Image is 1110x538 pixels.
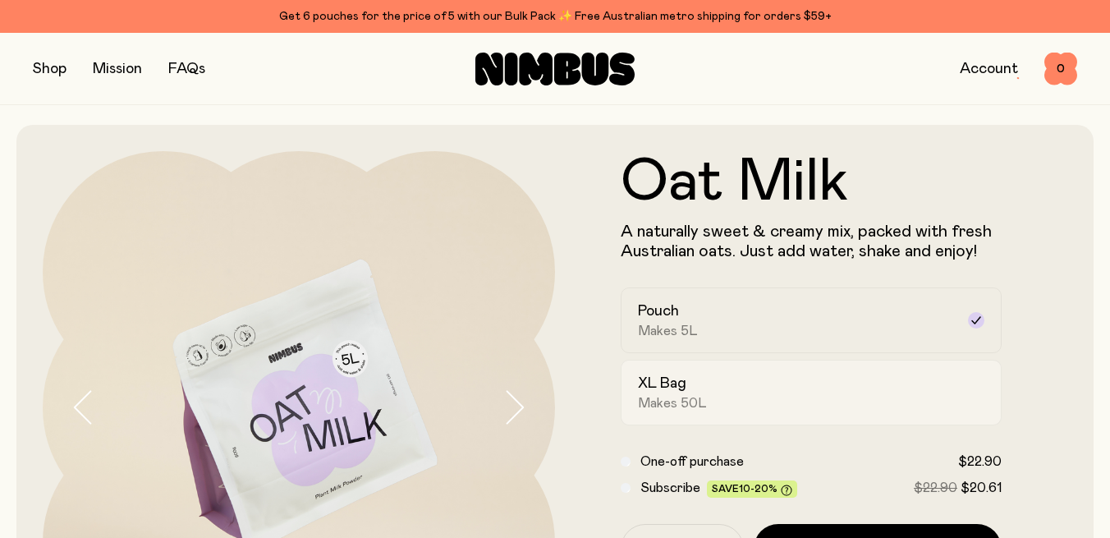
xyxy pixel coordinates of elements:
a: Account [960,62,1018,76]
span: One-off purchase [640,455,744,468]
h2: XL Bag [638,374,686,393]
button: 0 [1044,53,1077,85]
span: Save [712,484,792,496]
span: 10-20% [739,484,777,494]
a: Mission [93,62,142,76]
span: Subscribe [640,481,700,494]
p: A naturally sweet & creamy mix, packed with fresh Australian oats. Just add water, shake and enjoy! [621,222,1002,261]
h2: Pouch [638,301,679,321]
h1: Oat Milk [621,153,1002,212]
div: Get 6 pouches for the price of 5 with our Bulk Pack ✨ Free Australian metro shipping for orders $59+ [33,7,1077,26]
span: $20.61 [961,481,1002,494]
span: $22.90 [958,455,1002,468]
span: Makes 5L [638,323,698,339]
span: $22.90 [914,481,957,494]
span: Makes 50L [638,395,707,412]
a: FAQs [168,62,205,76]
